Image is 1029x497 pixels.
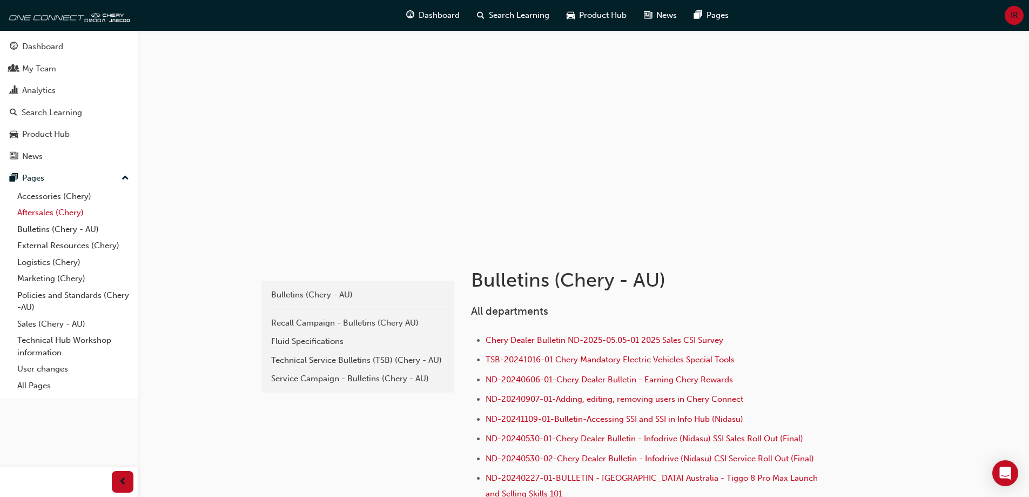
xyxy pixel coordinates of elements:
span: Product Hub [579,9,627,22]
a: search-iconSearch Learning [468,4,558,26]
button: Pages [4,168,133,188]
a: Dashboard [4,37,133,57]
span: News [656,9,677,22]
div: Recall Campaign - Bulletins (Chery AU) [271,317,444,329]
span: Dashboard [419,9,460,22]
div: Product Hub [22,128,70,141]
div: My Team [22,63,56,75]
span: people-icon [10,64,18,74]
span: car-icon [567,9,575,22]
a: Fluid Specifications [266,332,449,351]
a: Chery Dealer Bulletin ND-2025-05.05-01 2025 Sales CSI Survey [486,335,723,345]
a: Technical Service Bulletins (TSB) (Chery - AU) [266,351,449,370]
div: Bulletins (Chery - AU) [271,289,444,301]
span: Search Learning [489,9,549,22]
a: TSB-20241016-01 Chery Mandatory Electric Vehicles Special Tools [486,355,735,365]
span: prev-icon [119,475,127,489]
span: guage-icon [406,9,414,22]
a: Technical Hub Workshop information [13,332,133,361]
div: Fluid Specifications [271,335,444,348]
a: Accessories (Chery) [13,188,133,205]
a: Product Hub [4,124,133,144]
a: Recall Campaign - Bulletins (Chery AU) [266,314,449,333]
a: External Resources (Chery) [13,237,133,254]
img: oneconnect [5,4,130,26]
div: News [22,150,43,163]
span: Pages [707,9,729,22]
span: news-icon [10,152,18,162]
a: ND-20240907-01-Adding, editing, removing users in Chery Connect [486,394,743,404]
a: guage-iconDashboard [398,4,468,26]
a: car-iconProduct Hub [558,4,635,26]
a: User changes [13,361,133,377]
a: Analytics [4,81,133,101]
a: ND-20241109-01-Bulletin-Accessing SSI and SSI in Info Hub (Nidasu) [486,414,743,424]
a: Marketing (Chery) [13,270,133,287]
div: Technical Service Bulletins (TSB) (Chery - AU) [271,354,444,367]
a: news-iconNews [635,4,685,26]
span: up-icon [122,171,129,185]
span: search-icon [477,9,485,22]
a: Service Campaign - Bulletins (Chery - AU) [266,369,449,388]
div: Open Intercom Messenger [992,460,1018,486]
span: pages-icon [10,174,18,183]
a: Bulletins (Chery - AU) [13,221,133,238]
a: Sales (Chery - AU) [13,316,133,333]
a: News [4,147,133,167]
a: Aftersales (Chery) [13,204,133,221]
a: My Team [4,59,133,79]
span: IR [1011,9,1018,22]
a: pages-iconPages [685,4,737,26]
span: pages-icon [694,9,702,22]
span: news-icon [644,9,652,22]
a: ND-20240530-02-Chery Dealer Bulletin - Infodrive (Nidasu) CSI Service Roll Out (Final) [486,454,814,463]
a: ND-20240530-01-Chery Dealer Bulletin - Infodrive (Nidasu) SSI Sales Roll Out (Final) [486,434,803,443]
div: Dashboard [22,41,63,53]
span: car-icon [10,130,18,140]
a: Search Learning [4,103,133,123]
span: guage-icon [10,42,18,52]
span: All departments [471,305,548,317]
span: search-icon [10,108,17,118]
a: All Pages [13,377,133,394]
button: DashboardMy TeamAnalyticsSearch LearningProduct HubNews [4,35,133,168]
div: Pages [22,172,44,184]
button: IR [1005,6,1024,25]
span: chart-icon [10,86,18,96]
div: Service Campaign - Bulletins (Chery - AU) [271,373,444,385]
div: Search Learning [22,107,82,119]
div: Analytics [22,84,56,97]
a: ND-20240606-01-Chery Dealer Bulletin - Earning Chery Rewards [486,375,733,385]
h1: Bulletins (Chery - AU) [471,268,825,292]
a: Logistics (Chery) [13,254,133,271]
a: Policies and Standards (Chery -AU) [13,287,133,316]
a: Bulletins (Chery - AU) [266,286,449,304]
